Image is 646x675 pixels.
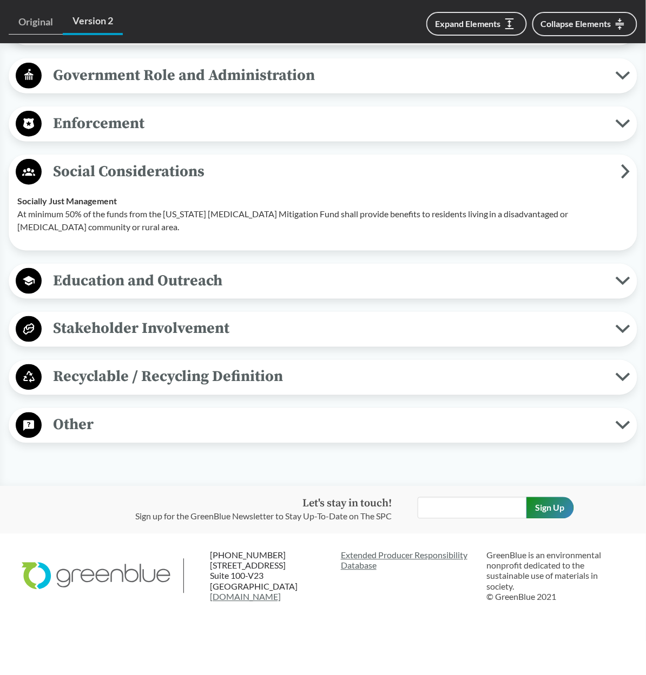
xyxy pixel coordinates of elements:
[135,510,392,523] p: Sign up for the GreenBlue Newsletter to Stay Up-To-Date on The SPC
[12,158,634,186] button: Social Considerations
[42,159,621,184] span: Social Considerations
[12,412,634,439] button: Other
[42,269,616,293] span: Education and Outreach
[42,317,616,341] span: Stakeholder Involvement
[487,550,624,602] p: GreenBlue is an environmental nonprofit dedicated to the sustainable use of materials in society....
[426,12,527,36] button: Expand Elements
[210,592,281,602] a: [DOMAIN_NAME]
[42,111,616,136] span: Enforcement
[17,208,629,233] p: At minimum 50% of the funds from the [US_STATE] [MEDICAL_DATA] Mitigation Fund shall provide bene...
[12,316,634,343] button: Stakeholder Involvement
[17,196,117,206] strong: Socially Just Management
[341,550,478,571] a: Extended Producer ResponsibilityDatabase
[302,497,392,511] strong: Let's stay in touch!
[12,268,634,295] button: Education and Outreach
[210,550,341,602] p: [PHONE_NUMBER] [STREET_ADDRESS] Suite 100-V23 [GEOGRAPHIC_DATA]
[9,10,63,35] a: Original
[12,364,634,391] button: Recyclable / Recycling Definition
[532,12,637,36] button: Collapse Elements
[12,110,634,138] button: Enforcement
[526,497,574,519] input: Sign Up
[12,62,634,90] button: Government Role and Administration
[42,413,616,437] span: Other
[63,9,123,35] a: Version 2
[42,63,616,88] span: Government Role and Administration
[42,365,616,389] span: Recyclable / Recycling Definition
